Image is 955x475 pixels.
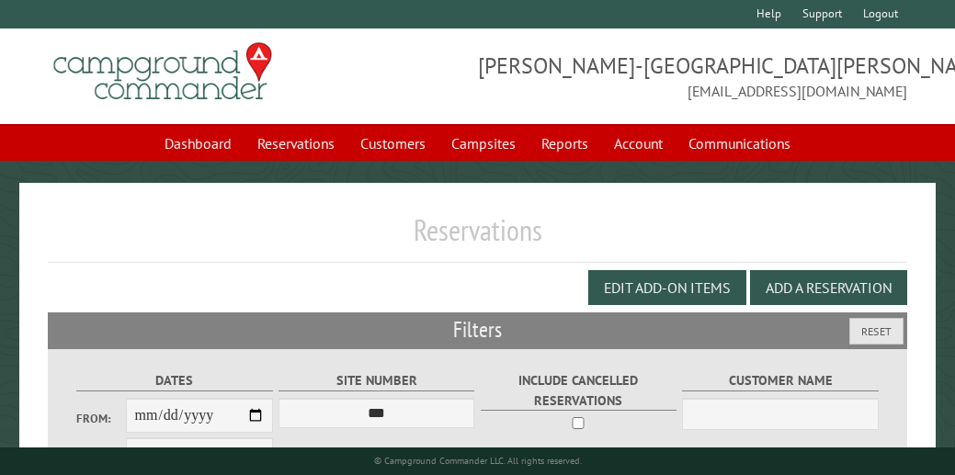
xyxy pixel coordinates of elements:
[603,126,674,161] a: Account
[530,126,599,161] a: Reports
[588,270,746,305] button: Edit Add-on Items
[48,312,907,347] h2: Filters
[677,126,802,161] a: Communications
[849,318,904,345] button: Reset
[682,370,878,391] label: Customer Name
[76,370,272,391] label: Dates
[48,36,278,107] img: Campground Commander
[246,126,346,161] a: Reservations
[153,126,243,161] a: Dashboard
[349,126,437,161] a: Customers
[440,126,527,161] a: Campsites
[481,370,676,411] label: Include Cancelled Reservations
[76,410,125,427] label: From:
[750,270,907,305] button: Add a Reservation
[279,370,474,391] label: Site Number
[478,51,908,102] span: [PERSON_NAME]-[GEOGRAPHIC_DATA][PERSON_NAME] [EMAIL_ADDRESS][DOMAIN_NAME]
[48,212,907,263] h1: Reservations
[374,455,582,467] small: © Campground Commander LLC. All rights reserved.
